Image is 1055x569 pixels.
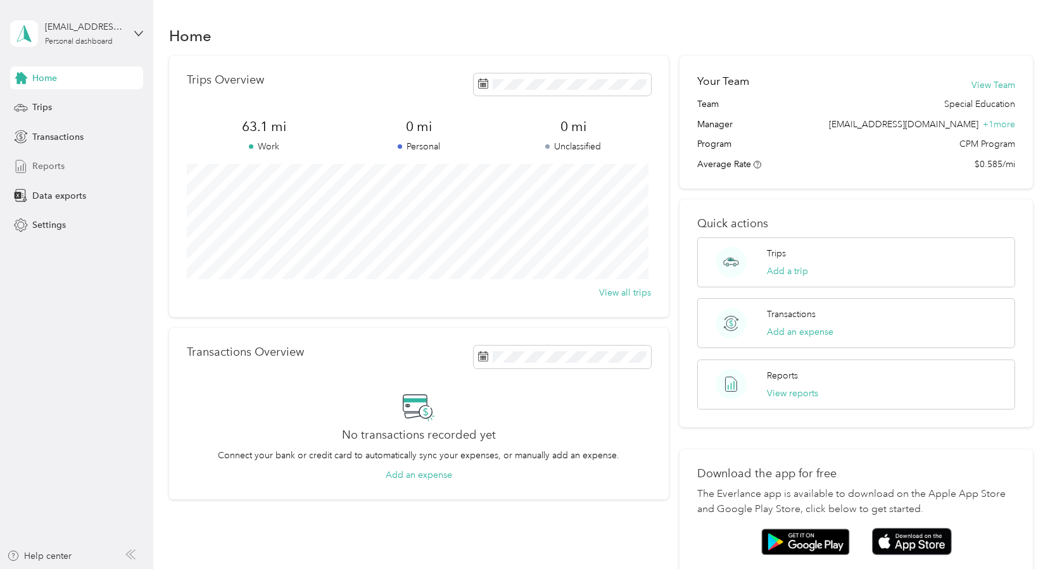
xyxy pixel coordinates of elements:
span: 63.1 mi [187,118,341,135]
h2: No transactions recorded yet [342,428,496,442]
button: View all trips [599,286,651,299]
span: Home [32,72,57,85]
span: Special Education [944,97,1015,111]
p: Reports [767,369,798,382]
p: Download the app for free [697,467,1015,480]
span: Reports [32,159,65,173]
div: Personal dashboard [45,38,113,46]
span: Data exports [32,189,86,203]
p: Quick actions [697,217,1015,230]
span: Manager [697,118,733,131]
span: Team [697,97,719,111]
span: Settings [32,218,66,232]
p: Connect your bank or credit card to automatically sync your expenses, or manually add an expense. [218,449,619,462]
iframe: Everlance-gr Chat Button Frame [984,498,1055,569]
p: Trips [767,247,786,260]
button: Help center [7,549,72,563]
span: Trips [32,101,52,114]
button: Add an expense [767,325,833,339]
img: App store [872,528,952,555]
h1: Home [169,29,212,42]
p: Transactions [767,308,816,321]
span: + 1 more [983,119,1015,130]
span: Transactions [32,130,84,144]
p: The Everlance app is available to download on the Apple App Store and Google Play Store, click be... [697,487,1015,517]
span: [EMAIL_ADDRESS][DOMAIN_NAME] [829,119,978,130]
button: View reports [767,387,818,400]
span: 0 mi [341,118,496,135]
span: $0.585/mi [975,158,1015,171]
div: [EMAIL_ADDRESS][DOMAIN_NAME] [45,20,124,34]
span: 0 mi [496,118,650,135]
p: Work [187,140,341,153]
p: Personal [341,140,496,153]
button: View Team [971,78,1015,92]
span: Program [697,137,731,151]
button: Add an expense [386,468,452,482]
button: Add a trip [767,265,808,278]
p: Unclassified [496,140,650,153]
span: CPM Program [959,137,1015,151]
p: Transactions Overview [187,346,304,359]
img: Google play [761,528,850,555]
p: Trips Overview [187,73,264,87]
h2: Your Team [697,73,749,89]
span: Average Rate [697,159,751,170]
